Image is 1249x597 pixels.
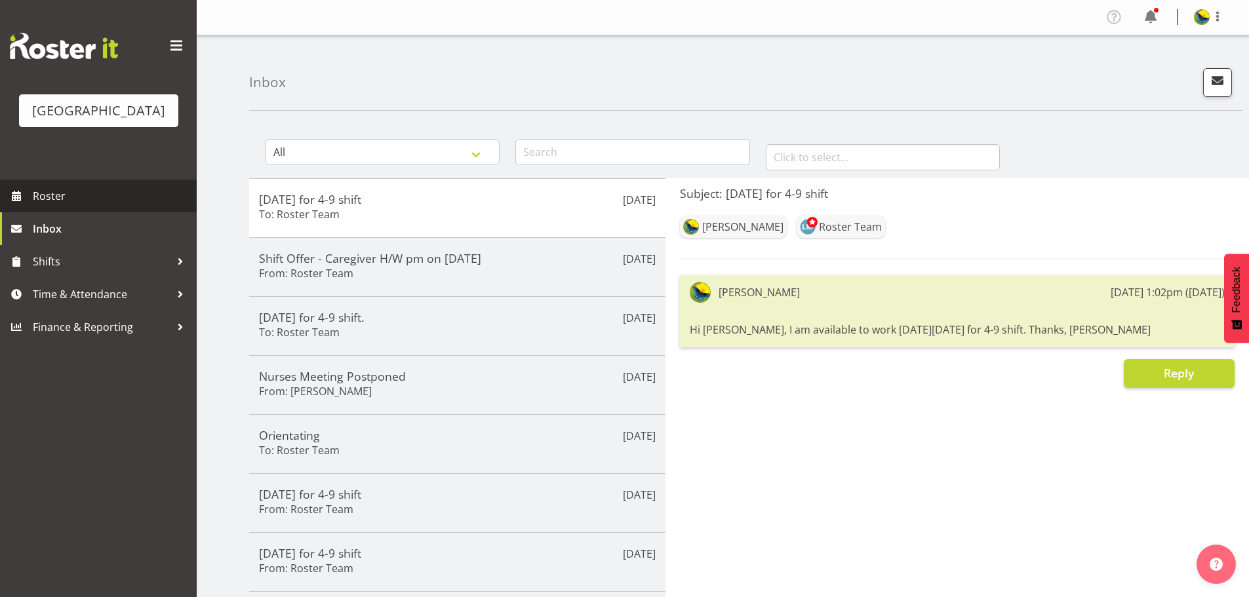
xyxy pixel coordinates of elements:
img: lesley-mckenzie127.jpg [800,219,816,235]
img: help-xxl-2.png [1210,558,1223,571]
p: [DATE] [623,310,656,326]
h5: [DATE] for 4-9 shift [259,546,656,560]
div: [PERSON_NAME] [719,284,800,300]
h5: Subject: [DATE] for 4-9 shift [680,186,1235,201]
h6: From: Roster Team [259,562,353,575]
span: Time & Attendance [33,284,170,304]
img: gemma-hall22491374b5f274993ff8414464fec47f.png [1194,9,1210,25]
p: [DATE] [623,546,656,562]
img: gemma-hall22491374b5f274993ff8414464fec47f.png [690,282,711,303]
button: Feedback - Show survey [1224,254,1249,343]
h5: [DATE] for 4-9 shift [259,487,656,501]
span: Roster [33,186,190,206]
input: Click to select... [766,144,1000,170]
h6: To: Roster Team [259,208,340,221]
div: [DATE] 1:02pm ([DATE]) [1111,284,1225,300]
div: Roster Team [819,219,882,235]
h5: [DATE] for 4-9 shift [259,192,656,206]
h4: Inbox [249,75,286,90]
div: Hi [PERSON_NAME], I am available to work [DATE][DATE] for 4-9 shift. Thanks, [PERSON_NAME] [690,318,1225,341]
p: [DATE] [623,251,656,267]
h6: To: Roster Team [259,326,340,339]
h5: Nurses Meeting Postponed [259,369,656,383]
span: Feedback [1231,267,1242,313]
p: [DATE] [623,369,656,385]
h6: From: [PERSON_NAME] [259,385,372,398]
img: Rosterit website logo [10,33,118,59]
div: [PERSON_NAME] [702,219,783,235]
p: [DATE] [623,487,656,503]
p: [DATE] [623,428,656,444]
h6: To: Roster Team [259,444,340,457]
h5: [DATE] for 4-9 shift. [259,310,656,324]
span: Shifts [33,252,170,271]
h5: Orientating [259,428,656,442]
p: [DATE] [623,192,656,208]
h5: Shift Offer - Caregiver H/W pm on [DATE] [259,251,656,265]
span: Inbox [33,219,190,239]
input: Search [515,139,749,165]
span: Reply [1164,365,1194,381]
div: [GEOGRAPHIC_DATA] [32,101,165,121]
h6: From: Roster Team [259,267,353,280]
h6: From: Roster Team [259,503,353,516]
span: Finance & Reporting [33,317,170,337]
button: Reply [1124,359,1235,388]
img: gemma-hall22491374b5f274993ff8414464fec47f.png [683,219,699,235]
